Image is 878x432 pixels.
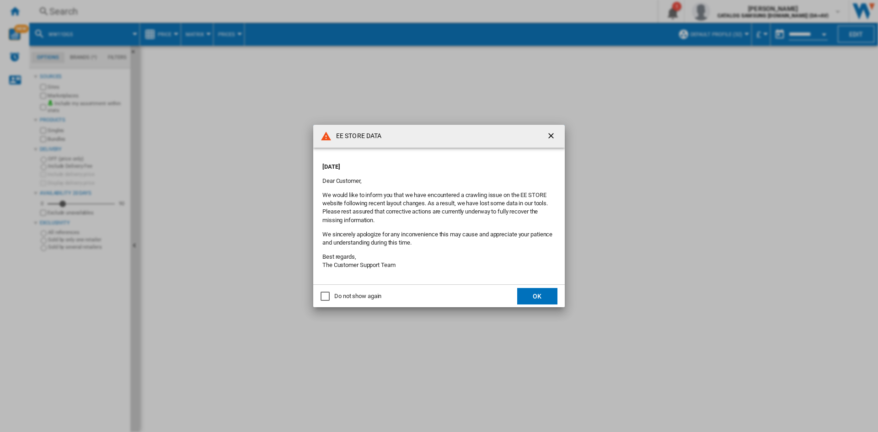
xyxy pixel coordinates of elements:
[322,191,556,224] p: We would like to inform you that we have encountered a crawling issue on the EE STORE website fol...
[322,230,556,247] p: We sincerely apologize for any inconvenience this may cause and appreciate your patience and unde...
[332,132,381,141] h4: EE STORE DATA
[543,127,561,145] button: getI18NText('BUTTONS.CLOSE_DIALOG')
[546,131,557,142] ng-md-icon: getI18NText('BUTTONS.CLOSE_DIALOG')
[321,292,381,301] md-checkbox: Do not show again
[322,163,340,170] strong: [DATE]
[322,253,556,269] p: Best regards, The Customer Support Team
[322,177,556,185] p: Dear Customer,
[517,288,557,304] button: OK
[334,292,381,300] div: Do not show again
